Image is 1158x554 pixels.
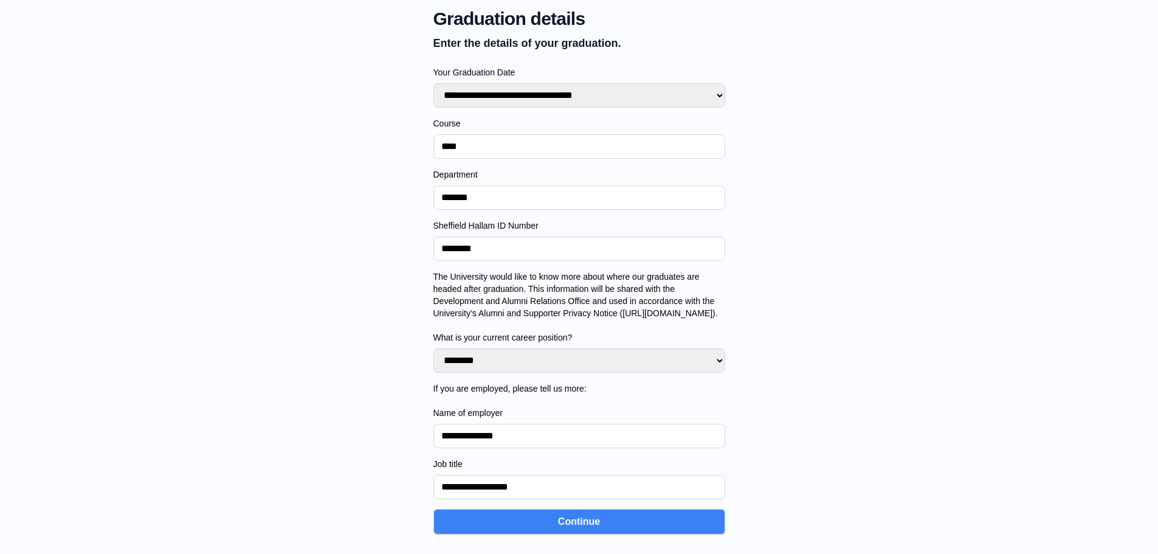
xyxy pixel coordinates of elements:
label: Your Graduation Date [433,66,725,78]
label: Department [433,168,725,181]
label: Job title [433,458,725,470]
span: Graduation details [433,8,725,30]
label: Course [433,117,725,130]
label: Sheffield Hallam ID Number [433,220,725,232]
p: Enter the details of your graduation. [433,35,725,52]
button: Continue [433,509,725,535]
label: The University would like to know more about where our graduates are headed after graduation. Thi... [433,271,725,344]
label: If you are employed, please tell us more: Name of employer [433,383,725,419]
